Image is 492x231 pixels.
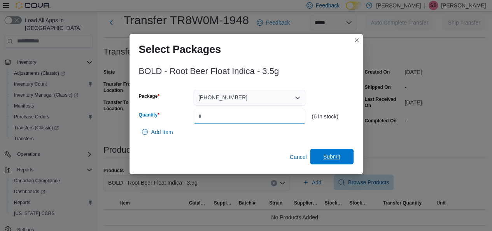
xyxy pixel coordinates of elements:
[290,153,307,161] span: Cancel
[312,113,353,120] div: (6 in stock)
[198,93,247,102] span: [PHONE_NUMBER]
[151,128,173,136] span: Add Item
[294,95,301,101] button: Open list of options
[139,112,159,118] label: Quantity
[352,35,361,45] button: Closes this modal window
[287,149,310,165] button: Cancel
[139,93,159,99] label: Package
[323,153,340,160] span: Submit
[310,149,354,164] button: Submit
[139,43,221,56] h1: Select Packages
[139,67,279,76] h3: BOLD - Root Beer Float Indica - 3.5g
[139,124,176,140] button: Add Item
